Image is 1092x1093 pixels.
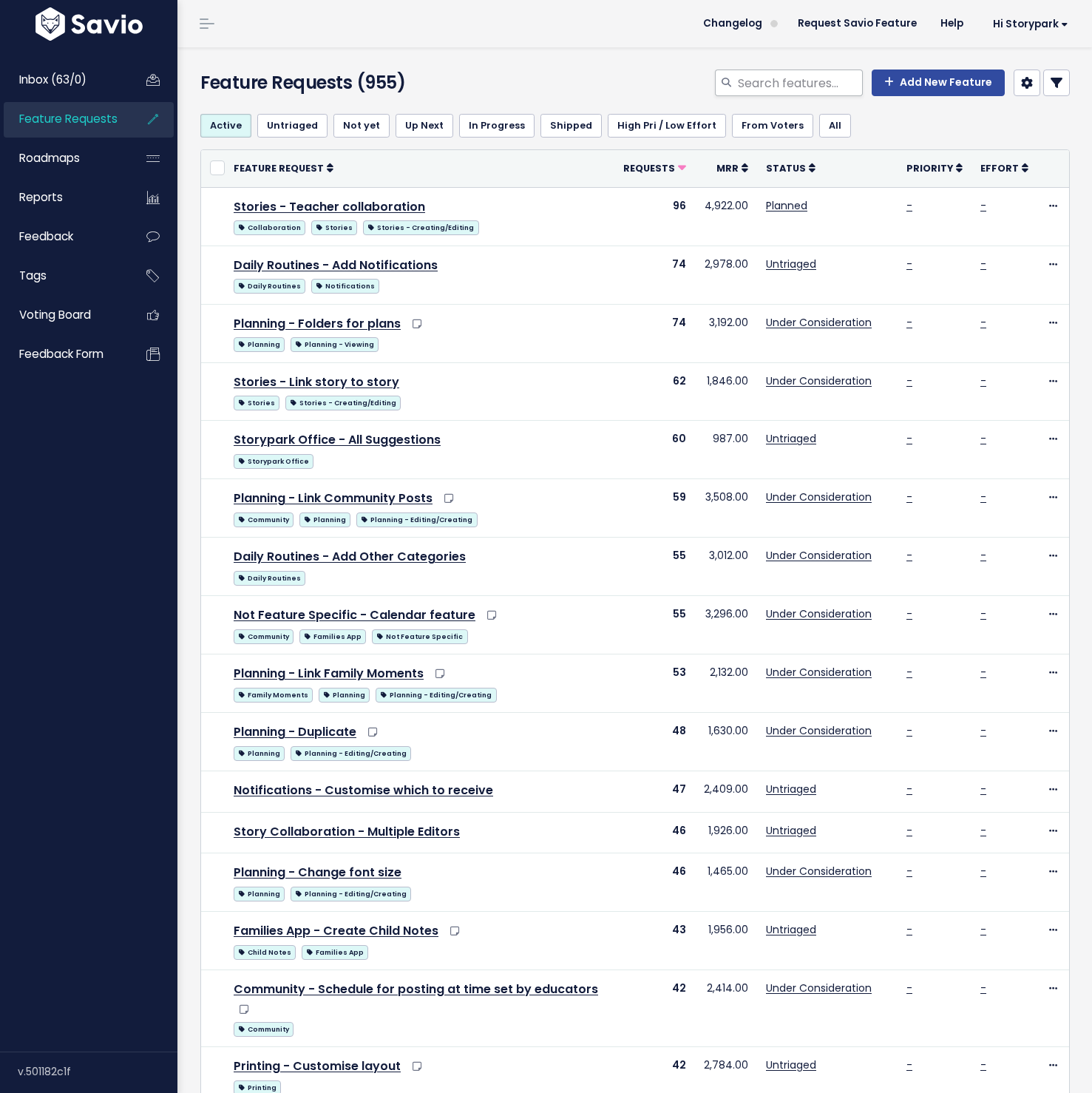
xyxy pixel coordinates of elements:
[234,665,424,682] a: Planning - Link Family Moments
[234,864,401,881] a: Planning - Change font size
[614,479,695,538] td: 59
[980,257,986,271] a: -
[872,70,1005,96] a: Add New Feature
[234,276,305,294] a: Daily Routines
[614,771,695,812] td: 47
[234,629,294,644] span: Community
[614,362,695,421] td: 62
[234,217,305,236] a: Collaboration
[19,346,104,362] span: Feedback form
[906,198,912,213] a: -
[18,1052,177,1091] div: v.501182c1f
[716,162,739,175] span: MRR
[766,606,872,621] a: Under Consideration
[993,18,1068,30] span: Hi Storypark
[716,160,748,175] a: MRR
[906,315,912,330] a: -
[703,18,762,29] span: Changelog
[291,743,411,762] a: Planning - Editing/Creating
[906,162,953,175] span: Priority
[333,114,390,138] a: Not yet
[19,189,63,205] span: Reports
[906,606,912,621] a: -
[614,421,695,479] td: 60
[234,568,305,586] a: Daily Routines
[736,70,863,96] input: Search features...
[906,981,912,995] a: -
[234,626,294,645] a: Community
[614,654,695,713] td: 53
[766,922,816,937] a: Untriaged
[200,114,1070,138] ul: Filter feature requests
[311,276,379,294] a: Notifications
[234,922,438,939] a: Families App - Create Child Notes
[19,150,80,166] span: Roadmaps
[234,945,296,960] span: Child Notes
[980,315,986,330] a: -
[906,431,912,446] a: -
[695,304,757,362] td: 3,192.00
[319,688,370,703] span: Planning
[234,823,460,840] a: Story Collaboration - Multiple Editors
[285,396,401,410] span: Stories - Creating/Editing
[234,688,313,703] span: Family Moments
[234,981,598,998] a: Community - Schedule for posting at time set by educators
[311,279,379,294] span: Notifications
[766,315,872,330] a: Under Consideration
[766,548,872,563] a: Under Consideration
[234,257,438,274] a: Daily Routines - Add Notifications
[786,13,929,35] a: Request Savio Feature
[766,490,872,504] a: Under Consideration
[695,479,757,538] td: 3,508.00
[695,187,757,246] td: 4,922.00
[356,510,477,528] a: Planning - Editing/Creating
[614,853,695,911] td: 46
[372,626,467,645] a: Not Feature Specific
[906,723,912,738] a: -
[234,490,433,507] a: Planning - Link Community Posts
[906,864,912,879] a: -
[19,111,118,126] span: Feature Requests
[980,548,986,563] a: -
[980,160,1028,175] a: Effort
[234,1022,294,1037] span: Community
[299,626,366,645] a: Families App
[234,451,313,470] a: Storypark Office
[257,114,328,138] a: Untriaged
[906,548,912,563] a: -
[906,160,963,175] a: Priority
[234,373,399,390] a: Stories - Link story to story
[234,431,441,448] a: Storypark Office - All Suggestions
[234,548,466,565] a: Daily Routines - Add Other Categories
[356,512,477,527] span: Planning - Editing/Creating
[695,596,757,654] td: 3,296.00
[614,246,695,304] td: 74
[291,337,379,352] span: Planning - Viewing
[459,114,535,138] a: In Progress
[980,162,1019,175] span: Effort
[299,512,350,527] span: Planning
[234,220,305,235] span: Collaboration
[766,257,816,271] a: Untriaged
[766,723,872,738] a: Under Consideration
[980,864,986,879] a: -
[234,454,313,469] span: Storypark Office
[695,421,757,479] td: 987.00
[234,884,285,902] a: Planning
[766,864,872,879] a: Under Consideration
[234,162,324,175] span: Feature Request
[234,685,313,703] a: Family Moments
[980,490,986,504] a: -
[766,431,816,446] a: Untriaged
[980,198,986,213] a: -
[234,571,305,586] span: Daily Routines
[396,114,453,138] a: Up Next
[363,217,478,236] a: Stories - Creating/Editing
[614,713,695,771] td: 48
[540,114,602,138] a: Shipped
[906,257,912,271] a: -
[980,823,986,838] a: -
[929,13,975,35] a: Help
[234,279,305,294] span: Daily Routines
[906,373,912,388] a: -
